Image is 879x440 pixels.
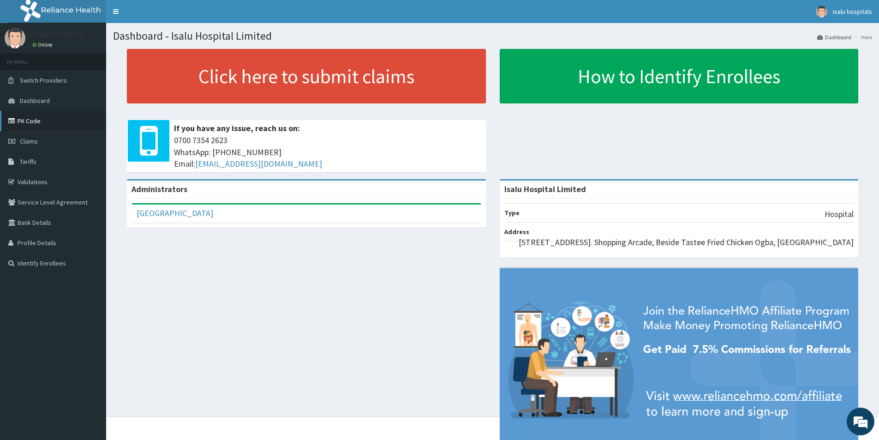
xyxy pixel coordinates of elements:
[5,28,25,48] img: User Image
[132,184,187,194] b: Administrators
[113,30,872,42] h1: Dashboard - Isalu Hospital Limited
[833,7,872,16] span: isalu hospitals
[852,33,872,41] li: Here
[5,252,176,284] textarea: Type your message and hit 'Enter'
[816,6,827,18] img: User Image
[48,52,155,64] div: Chat with us now
[137,208,213,218] a: [GEOGRAPHIC_DATA]
[504,228,529,236] b: Address
[825,208,854,220] p: Hospital
[174,134,481,170] span: 0700 7354 2623 WhatsApp: [PHONE_NUMBER] Email:
[32,42,54,48] a: Online
[20,76,67,84] span: Switch Providers
[17,46,37,69] img: d_794563401_company_1708531726252_794563401
[504,209,520,217] b: Type
[20,137,38,145] span: Claims
[54,116,127,210] span: We're online!
[504,184,586,194] strong: Isalu Hospital Limited
[500,49,859,103] a: How to Identify Enrollees
[151,5,173,27] div: Minimize live chat window
[195,158,322,169] a: [EMAIL_ADDRESS][DOMAIN_NAME]
[20,96,50,105] span: Dashboard
[817,33,851,41] a: Dashboard
[20,157,36,166] span: Tariffs
[32,30,84,38] p: isalu hospitals
[519,236,854,248] p: [STREET_ADDRESS]. Shopping Arcade, Beside Tastee Fried Chicken Ogba, [GEOGRAPHIC_DATA]
[127,49,486,103] a: Click here to submit claims
[174,123,300,133] b: If you have any issue, reach us on:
